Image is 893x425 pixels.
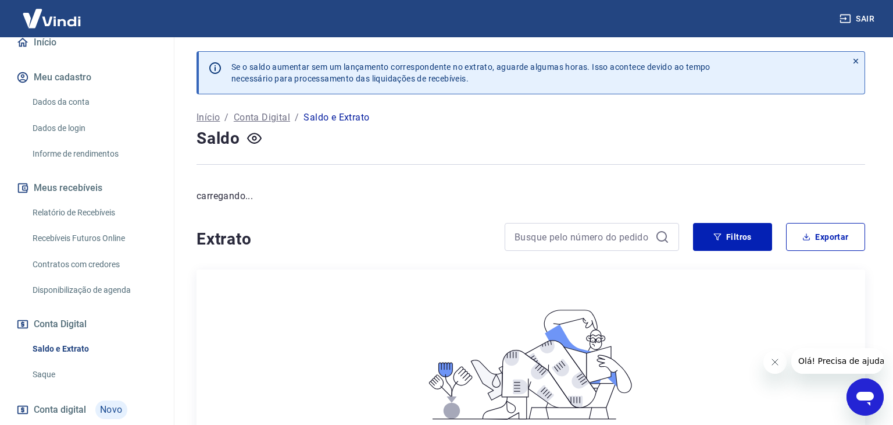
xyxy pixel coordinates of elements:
button: Filtros [693,223,772,251]
button: Conta Digital [14,311,160,337]
p: Saldo e Extrato [303,111,369,125]
p: Se o saldo aumentar sem um lançamento correspondente no extrato, aguarde algumas horas. Isso acon... [231,61,710,84]
p: / [295,111,299,125]
button: Meus recebíveis [14,175,160,201]
a: Disponibilização de agenda [28,278,160,302]
a: Informe de rendimentos [28,142,160,166]
button: Sair [837,8,879,30]
span: Novo [95,401,127,419]
h4: Extrato [197,228,491,251]
h4: Saldo [197,127,240,150]
a: Contratos com credores [28,253,160,277]
a: Conta Digital [234,111,290,125]
a: Saldo e Extrato [28,337,160,361]
a: Conta digitalNovo [14,396,160,424]
a: Relatório de Recebíveis [28,201,160,225]
p: / [224,111,228,125]
input: Busque pelo número do pedido [515,228,651,246]
img: Vindi [14,1,90,36]
a: Recebíveis Futuros Online [28,226,160,250]
p: carregando... [197,189,865,203]
a: Início [14,30,160,55]
iframe: Mensagem da empresa [791,348,884,374]
iframe: Botão para abrir a janela de mensagens [846,378,884,416]
a: Saque [28,363,160,387]
span: Conta digital [34,402,86,418]
a: Início [197,111,220,125]
button: Exportar [786,223,865,251]
a: Dados de login [28,116,160,140]
iframe: Fechar mensagem [763,350,787,374]
a: Dados da conta [28,90,160,114]
button: Meu cadastro [14,65,160,90]
span: Olá! Precisa de ajuda? [7,8,98,17]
